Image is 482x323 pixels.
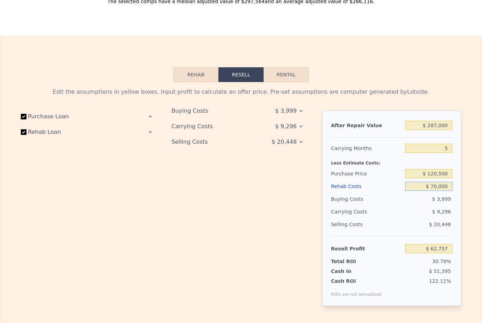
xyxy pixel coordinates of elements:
[331,180,402,193] div: Rehab Costs
[275,120,297,133] span: $ 9,296
[331,193,402,205] div: Buying Costs
[272,136,297,148] span: $ 20,448
[331,205,375,218] div: Carrying Costs
[331,285,382,297] div: ROIs are not annualized
[432,259,451,264] span: 30.79%
[432,196,451,202] span: $ 3,999
[331,268,375,275] div: Cash In
[171,136,250,148] div: Selling Costs
[331,119,402,132] div: After Repair Value
[218,67,264,82] button: Resell
[173,67,218,82] button: Rehab
[171,105,250,117] div: Buying Costs
[429,268,451,274] span: $ 51,395
[171,120,250,133] div: Carrying Costs
[21,126,100,138] label: Rehab Loan
[21,88,461,96] div: Edit the assumptions in yellow boxes. Input profit to calculate an offer price. Pre-set assumptio...
[432,209,451,215] span: $ 9,296
[429,222,451,227] span: $ 20,448
[21,114,26,119] input: Purchase Loan
[331,218,402,231] div: Selling Costs
[331,242,402,255] div: Resell Profit
[275,105,297,117] span: $ 3,999
[331,155,452,167] div: Less Estimate Costs:
[331,142,402,155] div: Carrying Months
[331,167,402,180] div: Purchase Price
[21,129,26,135] input: Rehab Loan
[21,110,100,123] label: Purchase Loan
[429,278,451,284] span: 122.11%
[264,67,309,82] button: Rental
[331,278,382,285] div: Cash ROI
[331,258,375,265] div: Total ROI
